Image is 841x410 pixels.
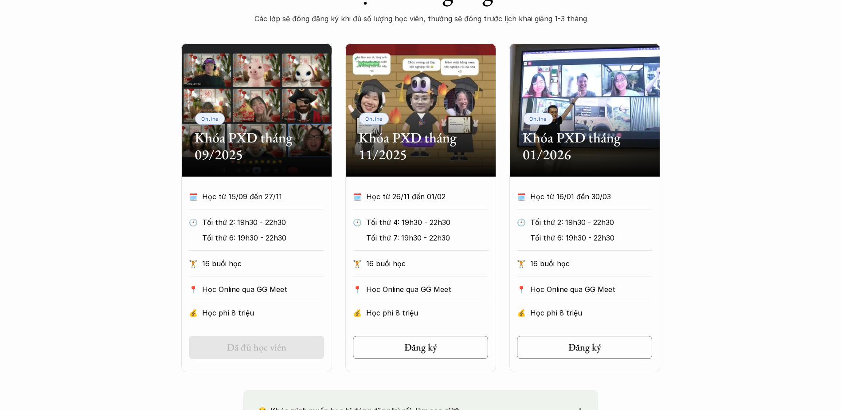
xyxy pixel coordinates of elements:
[202,231,324,244] p: Tối thứ 6: 19h30 - 22h30
[195,129,319,163] h2: Khóa PXD tháng 09/2025
[202,257,324,270] p: 16 buổi học
[530,306,652,319] p: Học phí 8 triệu
[517,285,526,294] p: 📍
[353,257,362,270] p: 🏋️
[523,129,647,163] h2: Khóa PXD tháng 01/2026
[189,190,198,203] p: 🗓️
[366,190,472,203] p: Học từ 26/11 đến 01/02
[530,257,652,270] p: 16 buổi học
[353,306,362,319] p: 💰
[568,342,601,353] h5: Đăng ký
[189,285,198,294] p: 📍
[366,216,488,229] p: Tối thứ 4: 19h30 - 22h30
[517,306,526,319] p: 💰
[189,257,198,270] p: 🏋️
[366,283,488,296] p: Học Online qua GG Meet
[189,216,198,229] p: 🕙
[366,231,488,244] p: Tối thứ 7: 19h30 - 22h30
[517,336,652,359] a: Đăng ký
[201,115,219,122] p: Online
[227,342,286,353] h5: Đã đủ học viên
[404,342,437,353] h5: Đăng ký
[530,216,652,229] p: Tối thứ 2: 19h30 - 22h30
[243,12,598,25] p: Các lớp sẽ đóng đăng ký khi đủ số lượng học viên, thường sẽ đóng trước lịch khai giảng 1-3 tháng
[353,216,362,229] p: 🕙
[517,257,526,270] p: 🏋️
[517,190,526,203] p: 🗓️
[366,306,488,319] p: Học phí 8 triệu
[529,115,547,122] p: Online
[517,216,526,229] p: 🕙
[366,257,488,270] p: 16 buổi học
[353,285,362,294] p: 📍
[202,190,308,203] p: Học từ 15/09 đến 27/11
[359,129,483,163] h2: Khóa PXD tháng 11/2025
[202,216,324,229] p: Tối thứ 2: 19h30 - 22h30
[189,306,198,319] p: 💰
[365,115,383,122] p: Online
[202,306,324,319] p: Học phí 8 triệu
[353,190,362,203] p: 🗓️
[530,190,636,203] p: Học từ 16/01 đến 30/03
[530,231,652,244] p: Tối thứ 6: 19h30 - 22h30
[353,336,488,359] a: Đăng ký
[530,283,652,296] p: Học Online qua GG Meet
[202,283,324,296] p: Học Online qua GG Meet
